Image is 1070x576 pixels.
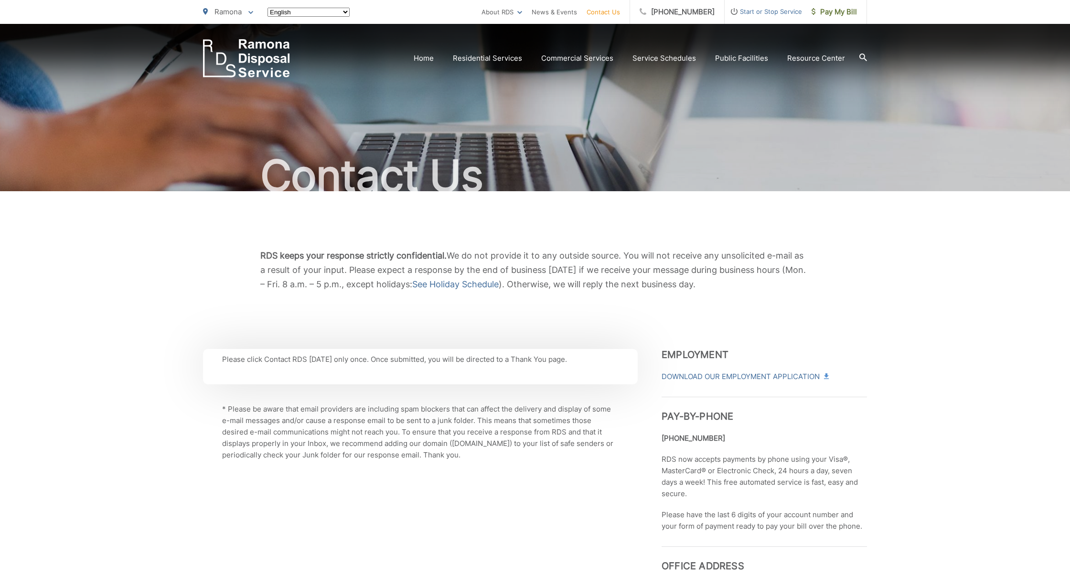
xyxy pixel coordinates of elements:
[260,249,810,292] p: We do not provide it to any outside source. You will not receive any unsolicited e-mail as a resu...
[222,354,619,365] p: Please click Contact RDS [DATE] only once. Once submitted, you will be directed to a Thank You page.
[541,53,613,64] a: Commercial Services
[412,277,499,292] a: See Holiday Schedule
[662,546,867,572] h3: Office Address
[662,434,725,443] strong: [PHONE_NUMBER]
[267,8,350,17] select: Select a language
[414,53,434,64] a: Home
[222,403,619,461] p: * Please be aware that email providers are including spam blockers that can affect the delivery a...
[587,6,620,18] a: Contact Us
[203,39,290,77] a: EDCD logo. Return to the homepage.
[203,152,867,200] h1: Contact Us
[662,397,867,422] h3: Pay-by-Phone
[453,53,522,64] a: Residential Services
[214,7,242,16] span: Ramona
[787,53,845,64] a: Resource Center
[532,6,577,18] a: News & Events
[715,53,768,64] a: Public Facilities
[662,349,867,360] h3: Employment
[662,454,867,500] p: RDS now accepts payments by phone using your Visa®, MasterCard® or Electronic Check, 24 hours a d...
[260,250,447,261] strong: RDS keeps your response strictly confidential.
[662,371,828,382] a: Download Our Employment Application
[812,6,857,18] span: Pay My Bill
[662,509,867,532] p: Please have the last 6 digits of your account number and your form of payment ready to pay your b...
[632,53,696,64] a: Service Schedules
[481,6,522,18] a: About RDS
